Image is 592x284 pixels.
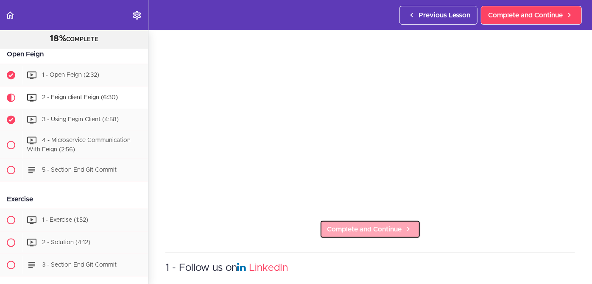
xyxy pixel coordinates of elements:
[42,167,117,173] span: 5 - Section End Git Commit
[419,10,470,20] span: Previous Lesson
[481,6,582,25] a: Complete and Continue
[320,220,421,239] a: Complete and Continue
[488,10,563,20] span: Complete and Continue
[327,224,402,234] span: Complete and Continue
[132,10,142,20] svg: Settings Menu
[42,262,117,268] span: 3 - Section End Git Commit
[399,6,478,25] a: Previous Lesson
[50,34,66,43] span: 18%
[11,33,137,45] div: COMPLETE
[42,72,99,78] span: 1 - Open Feign (2:32)
[249,263,288,273] a: LinkedIn
[165,261,575,275] h3: 1 - Follow us on
[27,137,131,153] span: 4 - Microservice Communication With Feign (2:56)
[42,94,118,100] span: 2 - Feign client Feign (6:30)
[5,10,15,20] svg: Back to course curriculum
[42,217,88,223] span: 1 - Exercise (1:52)
[42,116,119,122] span: 3 - Using Fegin Client (4:58)
[42,239,90,245] span: 2 - Solution (4:12)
